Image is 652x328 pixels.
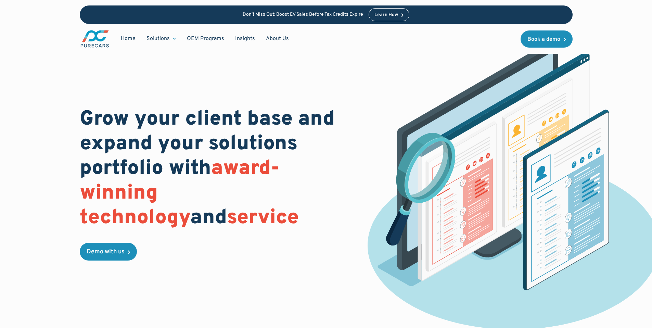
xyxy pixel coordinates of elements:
a: About Us [260,32,294,45]
img: purecars logo [80,29,110,48]
div: Solutions [146,35,170,42]
a: Book a demo [521,30,573,48]
div: Solutions [141,32,181,45]
span: service [227,205,299,231]
a: Learn How [369,8,409,21]
a: Demo with us [80,243,137,261]
div: Demo with us [87,249,125,255]
span: award-winning technology [80,156,280,231]
div: Book a demo [527,37,560,42]
p: Don’t Miss Out: Boost EV Sales Before Tax Credits Expire [243,12,363,18]
a: Home [115,32,141,45]
a: Insights [230,32,260,45]
a: main [80,29,110,48]
div: Learn How [374,13,398,17]
h1: Grow your client base and expand your solutions portfolio with and [80,107,346,230]
a: OEM Programs [181,32,230,45]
